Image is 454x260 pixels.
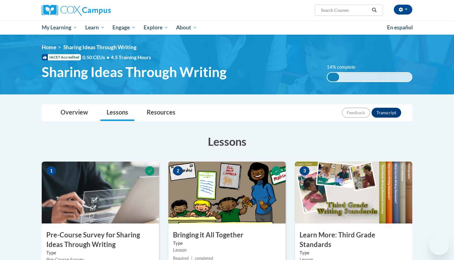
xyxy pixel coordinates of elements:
[320,6,370,14] input: Search Courses
[42,230,159,249] h3: Pre-Course Survey for Sharing Ideas Through Writing
[300,166,309,175] span: 3
[429,235,449,255] iframe: Button to launch messaging window
[112,24,136,31] span: Engage
[42,162,159,223] img: Course Image
[42,5,111,16] img: Cox Campus
[108,20,140,35] a: Engage
[383,21,417,34] a: En español
[42,5,159,16] a: Cox Campus
[327,73,339,81] div: 14% complete
[144,24,168,31] span: Explore
[327,64,362,71] label: 14% complete
[107,54,109,60] span: •
[111,54,151,60] span: 4.5 Training Hours
[173,247,281,253] div: Lesson
[63,44,137,50] span: Sharing Ideas Through Writing
[42,54,81,60] span: IACET Accredited
[32,20,422,35] div: Main menu
[46,166,56,175] span: 1
[54,105,94,121] a: Overview
[372,108,401,118] button: Transcript
[172,20,201,35] a: About
[81,20,109,35] a: Learn
[295,162,412,223] img: Course Image
[300,249,408,256] label: Type
[42,44,56,50] a: Home
[42,24,77,31] span: My Learning
[176,24,197,31] span: About
[82,54,111,61] span: 0.50 CEUs
[42,64,227,80] span: Sharing Ideas Through Writing
[168,162,286,223] img: Course Image
[141,105,182,121] a: Resources
[168,230,286,240] h3: Bringing it All Together
[173,166,183,175] span: 2
[42,134,412,149] h3: Lessons
[38,20,81,35] a: My Learning
[100,105,134,121] a: Lessons
[140,20,172,35] a: Explore
[394,5,412,15] button: Account Settings
[342,108,370,118] button: Feedback
[387,24,413,31] span: En español
[85,24,105,31] span: Learn
[173,240,281,247] label: Type
[46,249,154,256] label: Type
[295,230,412,249] h3: Learn More: Third Grade Standards
[370,6,379,14] button: Search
